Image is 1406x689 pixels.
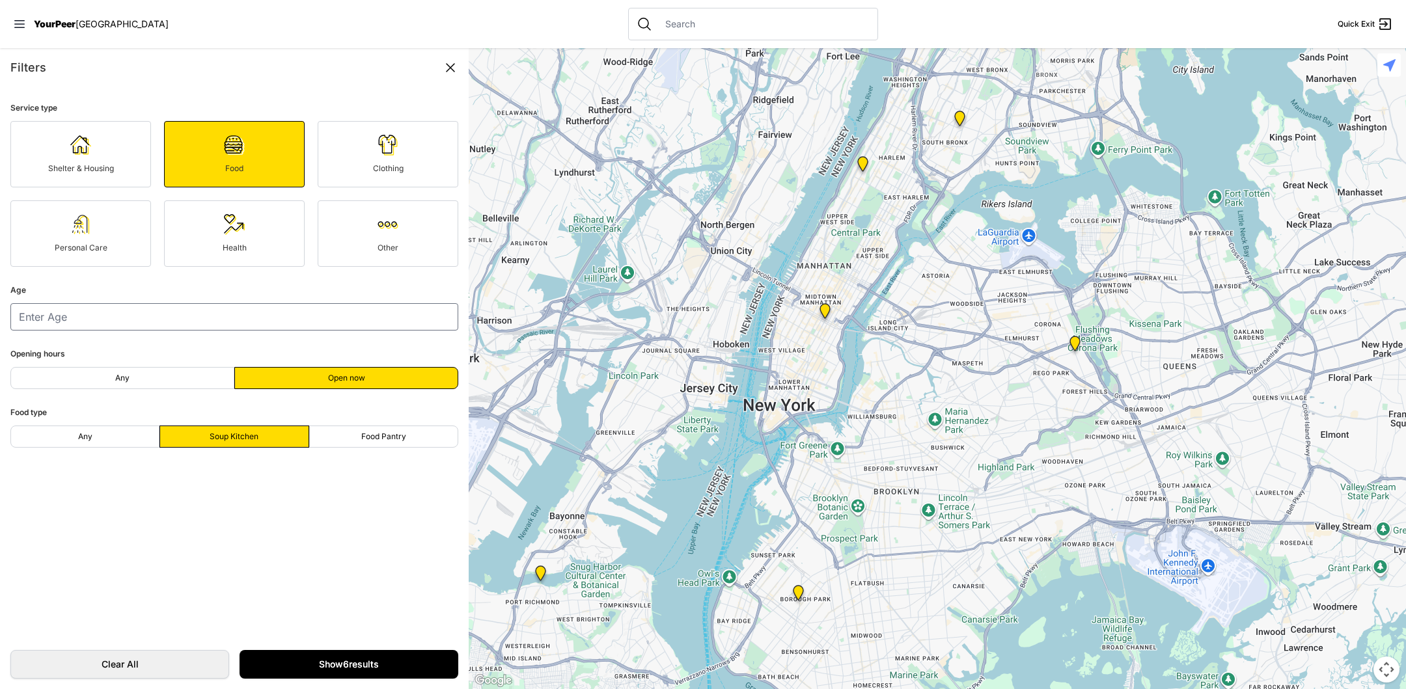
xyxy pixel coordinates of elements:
[817,303,833,324] div: Mainchance Adult Drop-in Center
[10,650,229,679] a: Clear All
[532,565,549,586] div: DYCD Youth Drop-in Center
[76,18,169,29] span: [GEOGRAPHIC_DATA]
[10,61,46,74] span: Filters
[318,200,458,267] a: Other
[10,103,57,113] span: Service type
[10,285,26,295] span: Age
[1067,336,1083,357] div: Queens
[855,156,871,177] div: The Cathedral Church of St. John the Divine
[1338,19,1375,29] span: Quick Exit
[164,200,305,267] a: Health
[24,658,215,671] span: Clear All
[34,18,76,29] span: YourPeer
[78,431,92,442] span: Any
[10,349,65,358] span: Opening hours
[164,121,305,187] a: Food
[115,373,130,383] span: Any
[10,303,458,331] input: Enter Age
[10,200,151,267] a: Personal Care
[318,121,458,187] a: Clothing
[55,243,107,252] span: Personal Care
[472,672,515,689] a: Open this area in Google Maps (opens a new window)
[34,20,169,28] a: YourPeer[GEOGRAPHIC_DATA]
[361,431,406,442] span: Food Pantry
[225,163,243,173] span: Food
[373,163,404,173] span: Clothing
[10,407,47,417] span: Food type
[328,373,365,383] span: Open now
[472,672,515,689] img: Google
[10,121,151,187] a: Shelter & Housing
[1373,656,1399,682] button: Map camera controls
[48,163,114,173] span: Shelter & Housing
[240,650,458,679] a: Show6results
[223,243,247,252] span: Health
[378,243,398,252] span: Other
[657,18,870,31] input: Search
[210,431,258,442] span: Soup Kitchen
[1338,16,1393,32] a: Quick Exit
[952,111,968,131] div: Wellness Center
